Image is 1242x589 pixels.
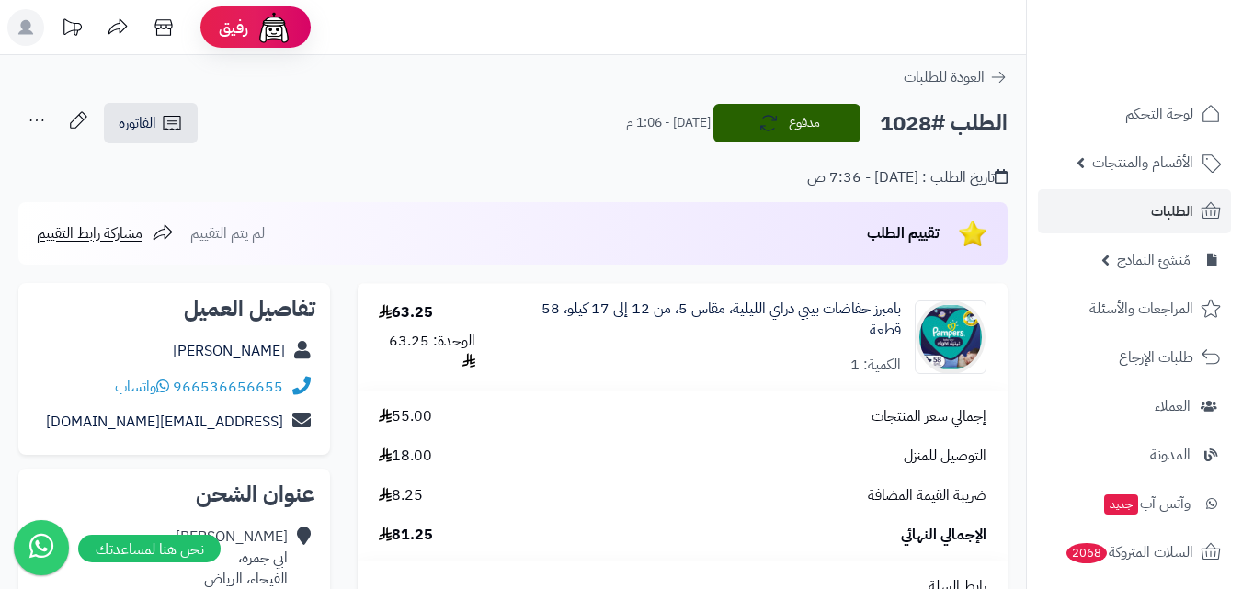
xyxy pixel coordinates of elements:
div: الكمية: 1 [850,355,901,376]
span: مُنشئ النماذج [1117,247,1191,273]
span: وآتس آب [1102,491,1191,516]
img: logo-2.png [1117,32,1225,71]
span: تقييم الطلب [867,222,940,244]
span: طلبات الإرجاع [1119,345,1193,370]
small: [DATE] - 1:06 م [626,114,711,132]
span: 18.00 [379,446,432,467]
a: السلات المتروكة2068 [1038,530,1231,574]
a: الطلبات [1038,189,1231,233]
img: 68689066ba4f279dd39a7f6a2da8d1e81a7-90x90.jpeg [916,300,986,374]
span: 2068 [1065,542,1109,563]
a: لوحة التحكم [1038,92,1231,136]
div: تاريخ الطلب : [DATE] - 7:36 ص [807,167,1008,188]
span: لم يتم التقييم [190,222,265,244]
span: الفاتورة [119,112,156,134]
span: المدونة [1150,442,1191,468]
span: 55.00 [379,406,432,427]
img: ai-face.png [256,9,292,46]
span: الإجمالي النهائي [901,525,986,546]
a: [EMAIL_ADDRESS][DOMAIN_NAME] [46,411,283,433]
div: 63.25 [379,302,433,323]
span: إجمالي سعر المنتجات [872,406,986,427]
a: العودة للطلبات [904,66,1008,88]
span: الطلبات [1151,198,1193,224]
span: 81.25 [379,525,433,546]
button: مدفوع [713,104,860,142]
div: الوحدة: 63.25 [379,331,476,373]
span: جديد [1104,494,1138,515]
span: العملاء [1155,393,1191,419]
a: وآتس آبجديد [1038,481,1231,526]
a: المدونة [1038,433,1231,477]
span: مشاركة رابط التقييم [37,222,142,244]
span: 8.25 [379,485,423,506]
a: تحديثات المنصة [49,9,95,51]
span: لوحة التحكم [1125,101,1193,127]
h2: تفاصيل العميل [33,298,315,320]
span: المراجعات والأسئلة [1089,296,1193,322]
a: بامبرز حفاضات بيبي دراي الليلية، مقاس 5، من 12 إلى 17 كيلو، 58 قطعة [518,299,901,341]
a: المراجعات والأسئلة [1038,287,1231,331]
span: التوصيل للمنزل [904,446,986,467]
span: الأقسام والمنتجات [1092,150,1193,176]
a: العملاء [1038,384,1231,428]
a: [PERSON_NAME] [173,340,285,362]
a: الفاتورة [104,103,198,143]
span: العودة للطلبات [904,66,985,88]
span: ضريبة القيمة المضافة [868,485,986,506]
span: السلات المتروكة [1065,539,1193,565]
a: واتساب [115,376,169,398]
span: رفيق [219,17,248,39]
a: طلبات الإرجاع [1038,335,1231,379]
a: مشاركة رابط التقييم [37,222,174,244]
h2: الطلب #1028 [880,105,1008,142]
a: 966536656655 [173,376,283,398]
h2: عنوان الشحن [33,483,315,505]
